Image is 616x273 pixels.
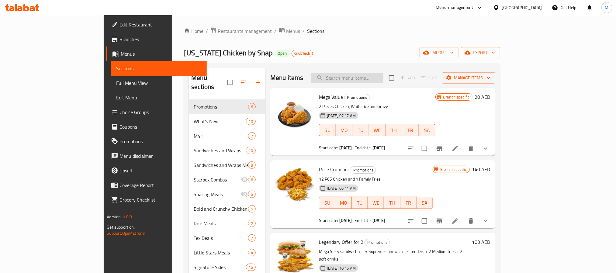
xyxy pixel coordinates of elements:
span: MO [338,199,349,207]
li: / [303,27,305,35]
span: Bold and Crunchy Chicken Meals [194,205,248,213]
button: delete [464,141,478,156]
li: / [274,27,276,35]
span: FR [403,199,414,207]
span: Sort sections [236,75,251,90]
span: Menus [121,50,202,57]
span: Menus [286,27,300,35]
h6: 20 AED [475,93,490,101]
span: Starbox Combos [194,176,241,183]
span: 6 [248,104,255,110]
span: Signature Sides [194,264,246,271]
span: WE [372,126,383,135]
a: Coverage Report [106,178,206,192]
span: Select all sections [223,76,236,89]
span: [US_STATE] Chicken by Snap [184,46,273,60]
span: Start date: [319,216,338,224]
span: 2 [248,221,255,226]
span: 4 [248,250,255,256]
span: import [424,49,454,57]
div: items [248,132,256,140]
span: Full Menu View [116,79,202,87]
span: Select section first [417,73,442,83]
a: Upsell [106,163,206,178]
span: Promotions [344,94,369,101]
span: Grocery Checklist [119,196,202,203]
div: Open [275,50,289,57]
a: Menus [279,27,300,35]
span: Start date: [319,144,338,152]
span: End date: [355,216,372,224]
span: TU [354,199,365,207]
h2: Menu items [270,73,303,82]
div: [GEOGRAPHIC_DATA] [502,4,542,11]
input: search [311,73,383,83]
div: Promotions [194,103,248,110]
span: M41 [194,132,248,140]
span: Sections [116,65,202,72]
b: [DATE] [339,144,352,152]
div: items [248,176,256,183]
img: Mega Value [275,93,314,132]
span: TH [388,126,400,135]
div: items [246,264,256,271]
a: Grocery Checklist [106,192,206,207]
span: WE [370,199,382,207]
b: [DATE] [372,216,385,224]
div: Little Stars Meals4 [189,245,265,260]
div: items [248,205,256,213]
span: Coverage Report [119,181,202,189]
span: Coupons [119,123,202,130]
p: 12 PCS Chicken and 1 Family Fries [319,175,433,183]
div: Sandwiches and Wraps10 [189,143,265,158]
a: Edit Restaurant [106,17,206,32]
img: Price Cruncher [275,165,314,204]
span: Mega Value [319,92,343,102]
p: 2 Pieces Chicken, White rice and Gravy [319,103,435,110]
button: import [420,47,459,58]
div: Starbox Combos6 [189,172,265,187]
span: export [466,49,495,57]
a: Choice Groups [106,105,206,119]
h6: 140 AED [472,165,490,174]
div: items [248,161,256,169]
div: items [248,220,256,227]
button: Branch-specific-item [432,214,447,228]
a: Full Menu View [111,76,206,90]
span: 5 [248,192,255,197]
span: Promotions [365,239,390,246]
li: / [206,27,208,35]
button: Branch-specific-item [432,141,447,156]
span: Little Stars Meals [194,249,248,256]
div: Rice Meals [194,220,248,227]
div: Sandwiches and Wraps [194,147,246,154]
div: items [248,191,256,198]
div: Promotions6 [189,99,265,114]
span: SA [421,126,433,135]
div: Menu-management [436,4,473,11]
div: What's New10 [189,114,265,129]
a: Coupons [106,119,206,134]
span: M [605,4,609,11]
nav: breadcrumb [184,27,500,35]
span: 15 [246,264,255,270]
button: show more [478,141,493,156]
span: Upsell [119,167,202,174]
span: Branch specific [441,94,472,100]
div: Tex Deals7 [189,231,265,245]
button: sort-choices [403,214,418,228]
h2: Menu sections [191,73,227,92]
span: [DATE] 10:16 AM [324,265,358,271]
a: Edit menu item [452,145,459,152]
span: Get support on: [107,223,135,231]
span: SU [322,126,334,135]
a: Support.OpsPlatform [107,229,145,237]
button: SA [417,197,433,209]
a: Branches [106,32,206,47]
a: Restaurants management [210,27,272,35]
span: Branch specific [438,167,469,172]
button: TU [352,197,368,209]
span: Price Cruncher [319,165,349,174]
